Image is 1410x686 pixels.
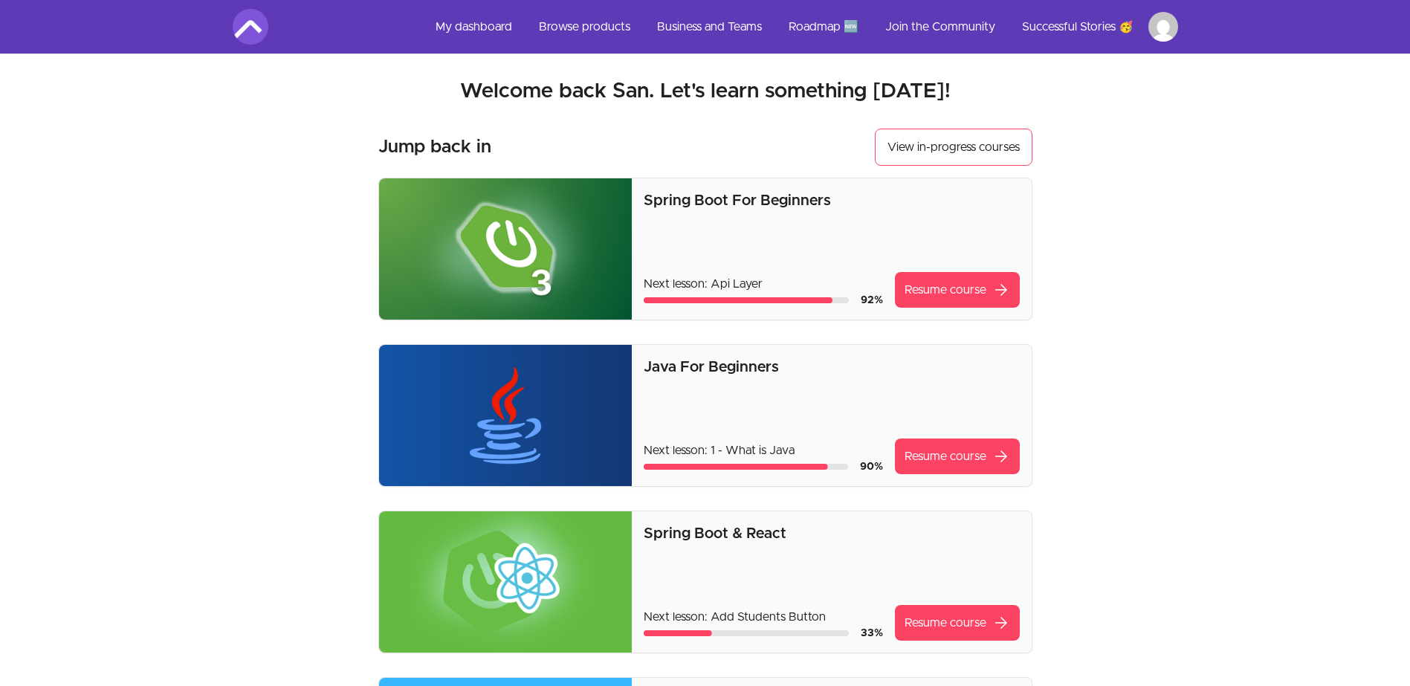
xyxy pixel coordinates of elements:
div: Course progress [644,464,847,470]
img: Product image for Java For Beginners [379,345,633,486]
img: Product image for Spring Boot & React [379,511,633,653]
span: arrow_forward [992,614,1010,632]
p: Spring Boot & React [644,523,1019,544]
span: arrow_forward [992,281,1010,299]
div: Course progress [644,630,848,636]
p: Next lesson: 1 - What is Java [644,441,882,459]
p: Next lesson: Api Layer [644,275,882,293]
a: Successful Stories 🥳 [1010,9,1145,45]
a: Resume coursearrow_forward [895,439,1020,474]
span: arrow_forward [992,447,1010,465]
h3: Jump back in [378,135,491,159]
a: Join the Community [873,9,1007,45]
h2: Welcome back San. Let's learn something [DATE]! [233,78,1178,105]
span: 92 % [861,295,883,305]
img: Amigoscode logo [233,9,268,45]
a: Roadmap 🆕 [777,9,870,45]
p: Java For Beginners [644,357,1019,378]
nav: Main [424,9,1178,45]
p: Next lesson: Add Students Button [644,608,882,626]
div: Course progress [644,297,848,303]
p: Spring Boot For Beginners [644,190,1019,211]
a: My dashboard [424,9,524,45]
span: 33 % [861,628,883,638]
span: 90 % [860,462,883,472]
a: Resume coursearrow_forward [895,605,1020,641]
img: Product image for Spring Boot For Beginners [379,178,633,320]
button: View in-progress courses [875,129,1032,166]
img: Profile image for San Tol [1148,12,1178,42]
a: Business and Teams [645,9,774,45]
a: Browse products [527,9,642,45]
a: Resume coursearrow_forward [895,272,1020,308]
